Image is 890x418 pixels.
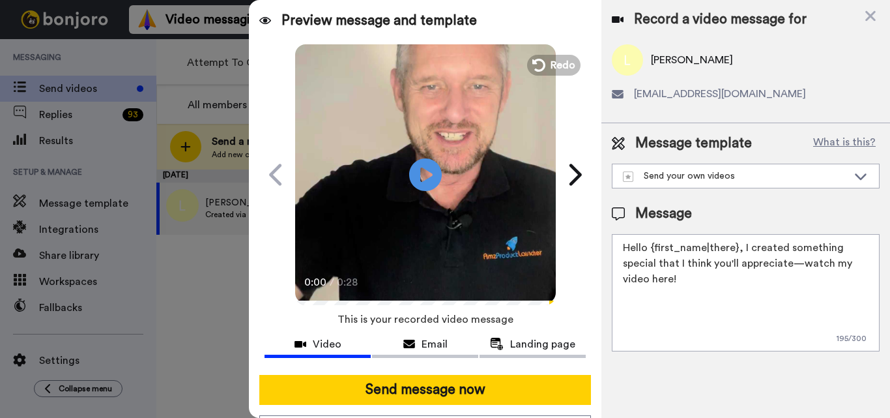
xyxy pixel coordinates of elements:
span: Landing page [510,336,575,352]
span: Message template [635,134,752,153]
span: 0:00 [304,275,327,290]
span: / [330,275,334,290]
div: Send your own videos [623,170,848,183]
textarea: Hello {first_name|there}, I created something special that I think you'll appreciate—watch my vid... [612,234,880,351]
span: Message [635,204,692,224]
span: Email [422,336,448,352]
span: [EMAIL_ADDRESS][DOMAIN_NAME] [634,86,806,102]
button: What is this? [809,134,880,153]
span: This is your recorded video message [337,305,513,334]
span: 0:28 [337,275,360,290]
button: Send message now [259,375,591,405]
span: Video [313,336,341,352]
img: demo-template.svg [623,172,633,182]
